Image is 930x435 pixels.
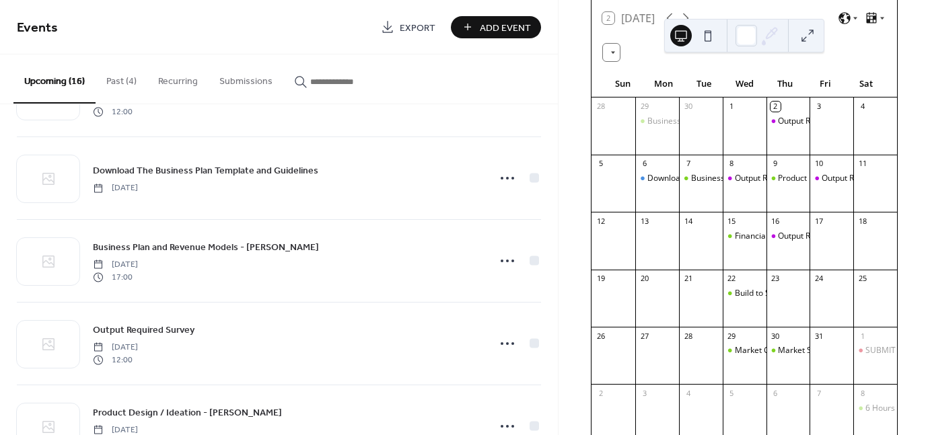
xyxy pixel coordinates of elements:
[209,54,283,102] button: Submissions
[683,388,693,398] div: 4
[596,216,606,226] div: 12
[857,274,867,284] div: 25
[371,16,445,38] a: Export
[857,388,867,398] div: 8
[857,102,867,112] div: 4
[735,173,824,184] div: Output Required Survey
[93,406,282,420] span: Product Design / Ideation - [PERSON_NAME]
[147,54,209,102] button: Recurring
[771,216,781,226] div: 16
[93,323,194,338] span: Output Required Survey
[771,159,781,169] div: 9
[771,274,781,284] div: 23
[93,405,282,420] a: Product Design / Ideation - [PERSON_NAME]
[683,216,693,226] div: 14
[639,102,649,112] div: 29
[853,403,897,414] div: 6 Hours Pitching Session - Elena Constantinou
[93,163,318,178] a: Download The Business Plan Template and Guidelines
[814,331,824,341] div: 31
[639,159,649,169] div: 6
[684,71,724,97] div: Tue
[635,173,679,184] div: Download The Business Plan Template and Guidelines
[778,231,867,242] div: Output Required Survey
[727,102,737,112] div: 1
[805,71,845,97] div: Fri
[93,239,319,255] a: Business Plan and Revenue Models - [PERSON_NAME]
[814,102,824,112] div: 3
[683,274,693,284] div: 21
[93,322,194,338] a: Output Required Survey
[766,345,810,356] div: Market Segmentation - Constantinos Loizou
[810,173,853,184] div: Output Required Survey
[451,16,541,38] button: Add Event
[96,54,147,102] button: Past (4)
[814,274,824,284] div: 24
[17,15,58,41] span: Events
[93,259,138,271] span: [DATE]
[724,71,764,97] div: Wed
[857,331,867,341] div: 1
[400,21,435,35] span: Export
[814,216,824,226] div: 17
[639,216,649,226] div: 13
[643,71,683,97] div: Mon
[639,274,649,284] div: 20
[822,173,910,184] div: Output Required Survey
[723,173,766,184] div: Output Required Survey
[814,159,824,169] div: 10
[93,106,138,118] span: 12:00
[93,354,138,366] span: 12:00
[596,102,606,112] div: 28
[13,54,96,104] button: Upcoming (16)
[93,241,319,255] span: Business Plan and Revenue Models - [PERSON_NAME]
[647,116,808,127] div: Business Model (Canva) - [PERSON_NAME]
[771,102,781,112] div: 2
[771,388,781,398] div: 6
[602,71,643,97] div: Sun
[93,271,138,283] span: 17:00
[727,159,737,169] div: 8
[857,216,867,226] div: 18
[853,345,897,356] div: SUBMIT DRAFT BUSINESS PLAN
[639,388,649,398] div: 3
[771,331,781,341] div: 30
[766,116,810,127] div: Output Required Survey
[764,71,805,97] div: Thu
[727,331,737,341] div: 29
[691,173,893,184] div: Business Plan and Revenue Models - [PERSON_NAME]
[778,116,867,127] div: Output Required Survey
[93,164,318,178] span: Download The Business Plan Template and Guidelines
[683,159,693,169] div: 7
[596,159,606,169] div: 5
[766,173,810,184] div: Product Design / Ideation - Michael Tyrimos
[596,331,606,341] div: 26
[735,288,855,299] div: Build to Scale - [PERSON_NAME]
[93,342,138,354] span: [DATE]
[596,274,606,284] div: 19
[766,231,810,242] div: Output Required Survey
[679,173,723,184] div: Business Plan and Revenue Models - Andreas Koupparis
[723,231,766,242] div: Financial Projections - Chris Droussiotis
[480,21,531,35] span: Add Event
[857,159,867,169] div: 11
[635,116,679,127] div: Business Model (Canva) - Daina Nicolaou
[647,173,851,184] div: Download The Business Plan Template and Guidelines
[639,331,649,341] div: 27
[727,274,737,284] div: 22
[735,231,882,242] div: Financial Projections - [PERSON_NAME]
[683,331,693,341] div: 28
[683,102,693,112] div: 30
[814,388,824,398] div: 7
[727,216,737,226] div: 15
[596,388,606,398] div: 2
[846,71,886,97] div: Sat
[723,288,766,299] div: Build to Scale - George Tziazas
[93,182,138,194] span: [DATE]
[727,388,737,398] div: 5
[778,345,929,356] div: Market Segmentation - [PERSON_NAME]
[723,345,766,356] div: Market Competitiveness (Value Proposition) - George Kassinis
